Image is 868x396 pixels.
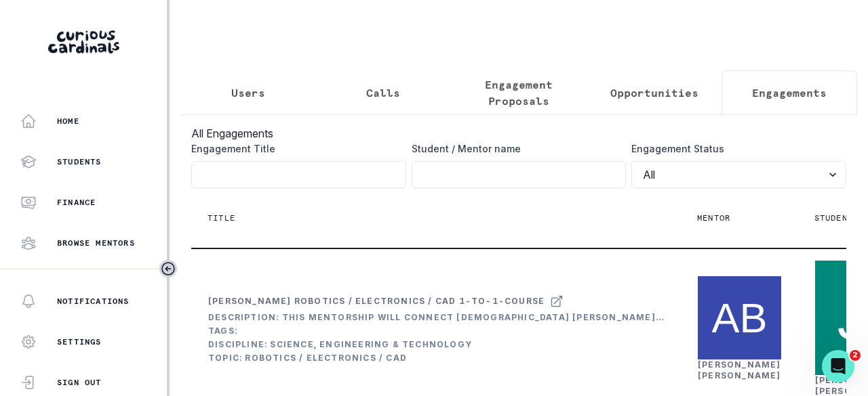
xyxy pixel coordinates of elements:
img: Curious Cardinals Logo [48,30,119,53]
h3: All Engagements [191,125,846,141]
p: Mentor [697,213,730,223]
p: Home [57,116,79,127]
p: Notifications [57,296,130,307]
button: Toggle sidebar [159,260,177,278]
p: Users [231,85,265,101]
p: Title [208,213,235,223]
p: Settings [57,336,102,347]
p: Finance [57,197,96,208]
a: [PERSON_NAME] [PERSON_NAME] [698,359,781,380]
p: Engagement Proposals [462,76,575,109]
div: Topic: Robotics / Electronics / CAD [208,353,664,364]
label: Engagement Title [191,141,398,156]
div: Description: This mentorship will connect [DEMOGRAPHIC_DATA] [PERSON_NAME] with a near-peer mento... [208,312,664,323]
p: Students [57,156,102,167]
p: Calls [366,85,400,101]
p: Opportunities [610,85,698,101]
label: Engagement Status [631,141,838,156]
label: Student / Mentor name [412,141,618,156]
iframe: Intercom live chat [822,350,854,382]
div: Tags: [208,326,664,336]
p: Engagements [752,85,827,101]
p: Sign Out [57,377,102,388]
p: Browse Mentors [57,238,135,248]
div: [PERSON_NAME] Robotics / Electronics / CAD 1-to-1-course [208,296,545,307]
span: 2 [850,350,861,361]
div: Discipline: Science, Engineering & Technology [208,339,664,350]
p: Students [814,213,859,223]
